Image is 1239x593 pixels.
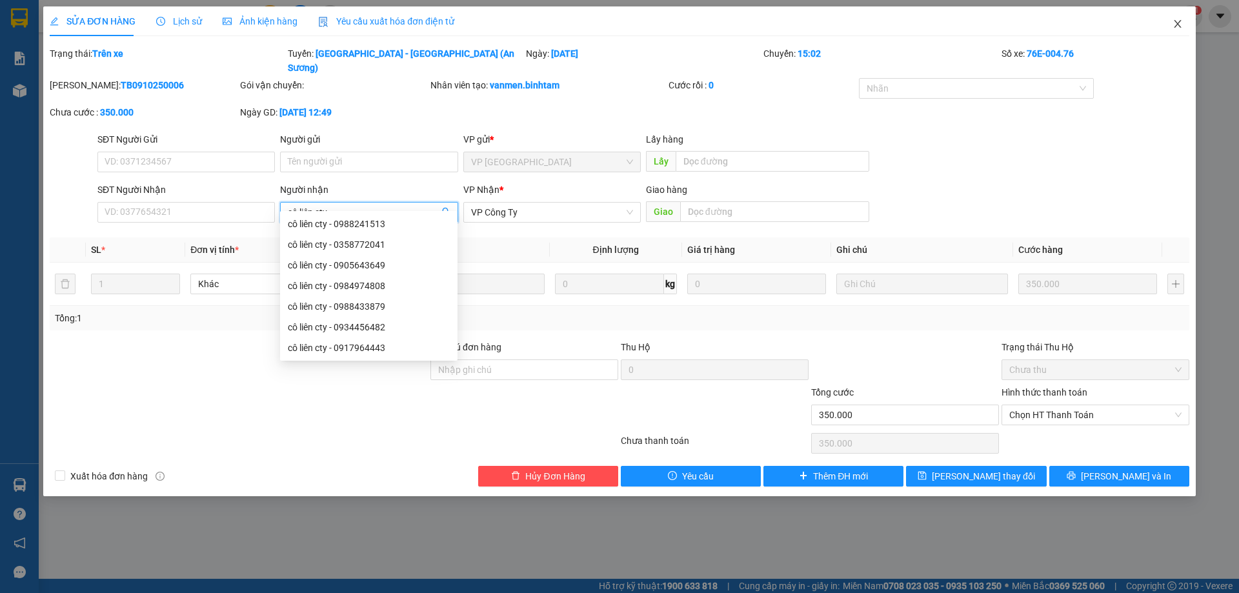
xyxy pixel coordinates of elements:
[646,134,683,145] span: Lấy hàng
[288,48,514,73] b: [GEOGRAPHIC_DATA] - [GEOGRAPHIC_DATA] (An Sương)
[471,152,633,172] span: VP Tân Bình
[646,201,680,222] span: Giao
[280,276,458,296] div: cô liên cty - 0984974808
[680,201,869,222] input: Dọc đường
[932,469,1035,483] span: [PERSON_NAME] thay đổi
[551,48,578,59] b: [DATE]
[372,274,544,294] input: VD: Bàn, Ghế
[240,78,428,92] div: Gói vận chuyển:
[687,245,735,255] span: Giá trị hàng
[1002,340,1189,354] div: Trạng thái Thu Hộ
[288,237,450,252] div: cô liên cty - 0358772041
[190,245,239,255] span: Đơn vị tính
[280,337,458,358] div: cô liên cty - 0917964443
[490,80,559,90] b: vanmen.binhtam
[676,151,869,172] input: Dọc đường
[280,296,458,317] div: cô liên cty - 0988433879
[811,387,854,397] span: Tổng cước
[664,274,677,294] span: kg
[430,342,501,352] label: Ghi chú đơn hàng
[525,46,763,75] div: Ngày:
[280,317,458,337] div: cô liên cty - 0934456482
[223,16,297,26] span: Ảnh kiện hàng
[762,46,1000,75] div: Chuyến:
[440,207,450,217] span: user-add
[687,274,826,294] input: 0
[240,105,428,119] div: Ngày GD:
[280,183,458,197] div: Người nhận
[1049,466,1189,487] button: printer[PERSON_NAME] và In
[1067,471,1076,481] span: printer
[1160,6,1196,43] button: Close
[65,469,153,483] span: Xuất hóa đơn hàng
[50,78,237,92] div: [PERSON_NAME]:
[463,132,641,146] div: VP gửi
[430,359,618,380] input: Ghi chú đơn hàng
[836,274,1008,294] input: Ghi Chú
[471,203,633,222] span: VP Công Ty
[318,17,328,27] img: icon
[1167,274,1184,294] button: plus
[92,48,123,59] b: Trên xe
[318,16,454,26] span: Yêu cầu xuất hóa đơn điện tử
[646,151,676,172] span: Lấy
[288,341,450,355] div: cô liên cty - 0917964443
[280,255,458,276] div: cô liên cty - 0905643649
[288,258,450,272] div: cô liên cty - 0905643649
[48,46,287,75] div: Trạng thái:
[223,17,232,26] span: picture
[918,471,927,481] span: save
[279,107,332,117] b: [DATE] 12:49
[525,469,585,483] span: Hủy Đơn Hàng
[288,279,450,293] div: cô liên cty - 0984974808
[288,217,450,231] div: cô liên cty - 0988241513
[799,471,808,481] span: plus
[55,274,76,294] button: delete
[621,466,761,487] button: exclamation-circleYêu cầu
[593,245,639,255] span: Định lượng
[619,434,810,456] div: Chưa thanh toán
[287,46,525,75] div: Tuyến:
[156,17,165,26] span: clock-circle
[621,342,650,352] span: Thu Hộ
[1173,19,1183,29] span: close
[669,78,856,92] div: Cước rồi :
[1081,469,1171,483] span: [PERSON_NAME] và In
[1009,405,1182,425] span: Chọn HT Thanh Toán
[646,185,687,195] span: Giao hàng
[1002,387,1087,397] label: Hình thức thanh toán
[288,299,450,314] div: cô liên cty - 0988433879
[1000,46,1191,75] div: Số xe:
[198,274,354,294] span: Khác
[763,466,903,487] button: plusThêm ĐH mới
[813,469,868,483] span: Thêm ĐH mới
[1009,360,1182,379] span: Chưa thu
[682,469,714,483] span: Yêu cầu
[798,48,821,59] b: 15:02
[50,105,237,119] div: Chưa cước :
[50,16,136,26] span: SỬA ĐƠN HÀNG
[55,311,478,325] div: Tổng: 1
[280,214,458,234] div: cô liên cty - 0988241513
[511,471,520,481] span: delete
[288,320,450,334] div: cô liên cty - 0934456482
[430,78,666,92] div: Nhân viên tạo:
[709,80,714,90] b: 0
[831,237,1013,263] th: Ghi chú
[1018,274,1157,294] input: 0
[50,17,59,26] span: edit
[91,245,101,255] span: SL
[478,466,618,487] button: deleteHủy Đơn Hàng
[97,132,275,146] div: SĐT Người Gửi
[100,107,134,117] b: 350.000
[121,80,184,90] b: TB0910250006
[280,234,458,255] div: cô liên cty - 0358772041
[156,16,202,26] span: Lịch sử
[1018,245,1063,255] span: Cước hàng
[280,132,458,146] div: Người gửi
[906,466,1046,487] button: save[PERSON_NAME] thay đổi
[668,471,677,481] span: exclamation-circle
[463,185,499,195] span: VP Nhận
[1027,48,1074,59] b: 76E-004.76
[156,472,165,481] span: info-circle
